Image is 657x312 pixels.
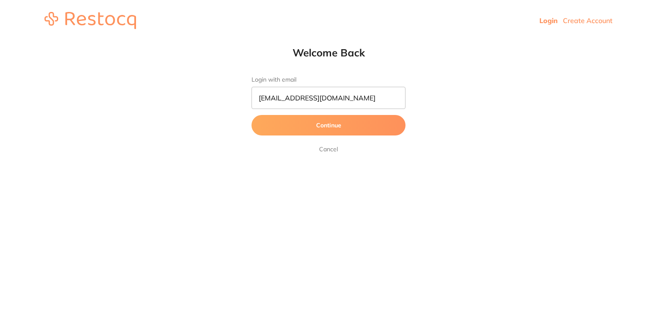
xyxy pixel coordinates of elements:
[234,46,423,59] h1: Welcome Back
[252,115,405,135] button: Continue
[44,12,136,29] img: restocq_logo.svg
[563,16,613,25] a: Create Account
[539,16,558,25] a: Login
[317,144,340,154] a: Cancel
[252,76,405,83] label: Login with email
